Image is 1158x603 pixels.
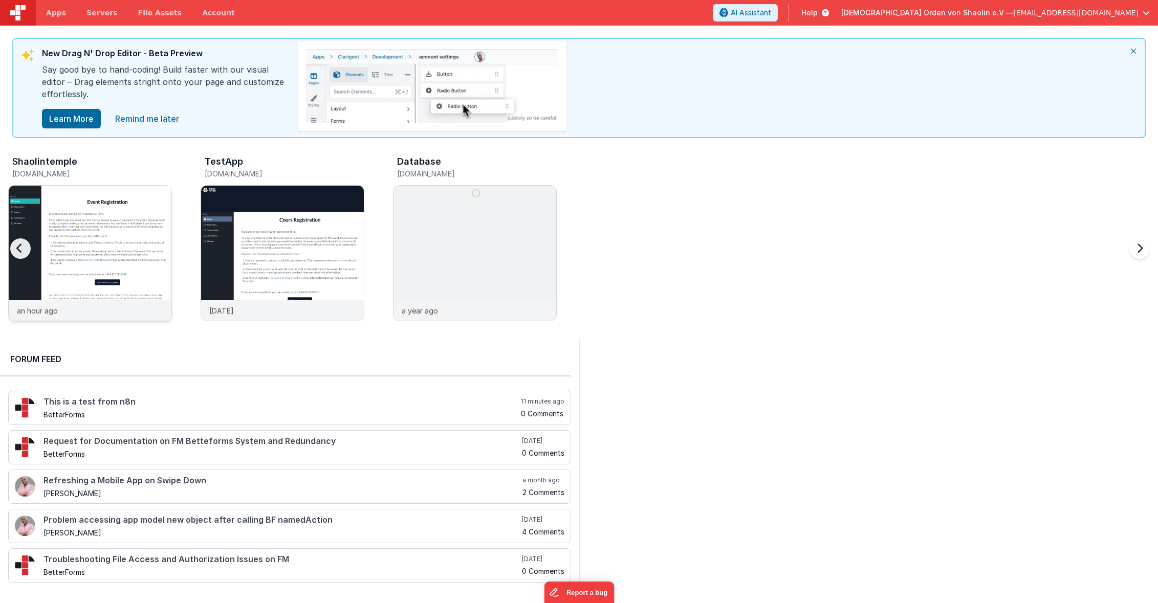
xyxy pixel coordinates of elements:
img: 295_2.png [15,555,35,575]
h5: 0 Comments [521,410,564,417]
a: Refreshing a Mobile App on Swipe Down [PERSON_NAME] a month ago 2 Comments [8,470,571,504]
img: 411_2.png [15,516,35,536]
img: 295_2.png [15,397,35,418]
span: File Assets [138,8,182,18]
h3: TestApp [205,157,243,167]
h2: Forum Feed [10,353,561,365]
h5: [PERSON_NAME] [43,529,520,537]
i: close [1122,39,1145,63]
div: New Drag N' Drop Editor - Beta Preview [42,47,288,63]
div: Say good bye to hand-coding! Build faster with our visual editor – Drag elements stright onto you... [42,63,288,108]
span: Apps [46,8,66,18]
span: Servers [86,8,117,18]
a: Problem accessing app model new object after calling BF namedAction [PERSON_NAME] [DATE] 4 Comments [8,509,571,543]
h5: BetterForms [43,568,520,576]
p: a year ago [402,305,438,316]
span: AI Assistant [731,8,771,18]
h5: [DOMAIN_NAME] [205,170,364,177]
h3: Database [397,157,441,167]
h5: 0 Comments [522,449,564,457]
h5: [PERSON_NAME] [43,489,520,497]
button: AI Assistant [713,4,778,21]
a: close [109,108,185,129]
h5: 4 Comments [522,528,564,535]
h5: [DOMAIN_NAME] [397,170,557,177]
h5: 0 Comments [522,567,564,575]
h5: [DOMAIN_NAME] [12,170,172,177]
h5: 11 minutes ago [521,397,564,406]
h4: Refreshing a Mobile App on Swipe Down [43,476,520,485]
span: [EMAIL_ADDRESS][DOMAIN_NAME] [1013,8,1139,18]
a: Troubleshooting File Access and Authorization Issues on FM BetterForms [DATE] 0 Comments [8,548,571,583]
h5: [DATE] [522,516,564,524]
a: This is a test from n8n BetterForms 11 minutes ago 0 Comments [8,391,571,425]
h5: [DATE] [522,555,564,563]
h5: a month ago [522,476,564,484]
span: [DEMOGRAPHIC_DATA] Orden von Shaolin e.V — [841,8,1013,18]
h5: BetterForms [43,411,519,418]
img: 411_2.png [15,476,35,497]
iframe: Marker.io feedback button [544,582,614,603]
a: Request for Documentation on FM Betteforms System and Redundancy BetterForms [DATE] 0 Comments [8,430,571,464]
h5: BetterForms [43,450,520,458]
h5: [DATE] [522,437,564,445]
h5: 2 Comments [522,488,564,496]
h4: Request for Documentation on FM Betteforms System and Redundancy [43,437,520,446]
p: [DATE] [209,305,234,316]
button: Learn More [42,109,101,128]
button: [DEMOGRAPHIC_DATA] Orden von Shaolin e.V — [EMAIL_ADDRESS][DOMAIN_NAME] [841,8,1150,18]
span: Help [801,8,818,18]
h4: Problem accessing app model new object after calling BF namedAction [43,516,520,525]
h3: Shaolintemple [12,157,77,167]
h4: Troubleshooting File Access and Authorization Issues on FM [43,555,520,564]
img: 295_2.png [15,437,35,457]
h4: This is a test from n8n [43,397,519,407]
